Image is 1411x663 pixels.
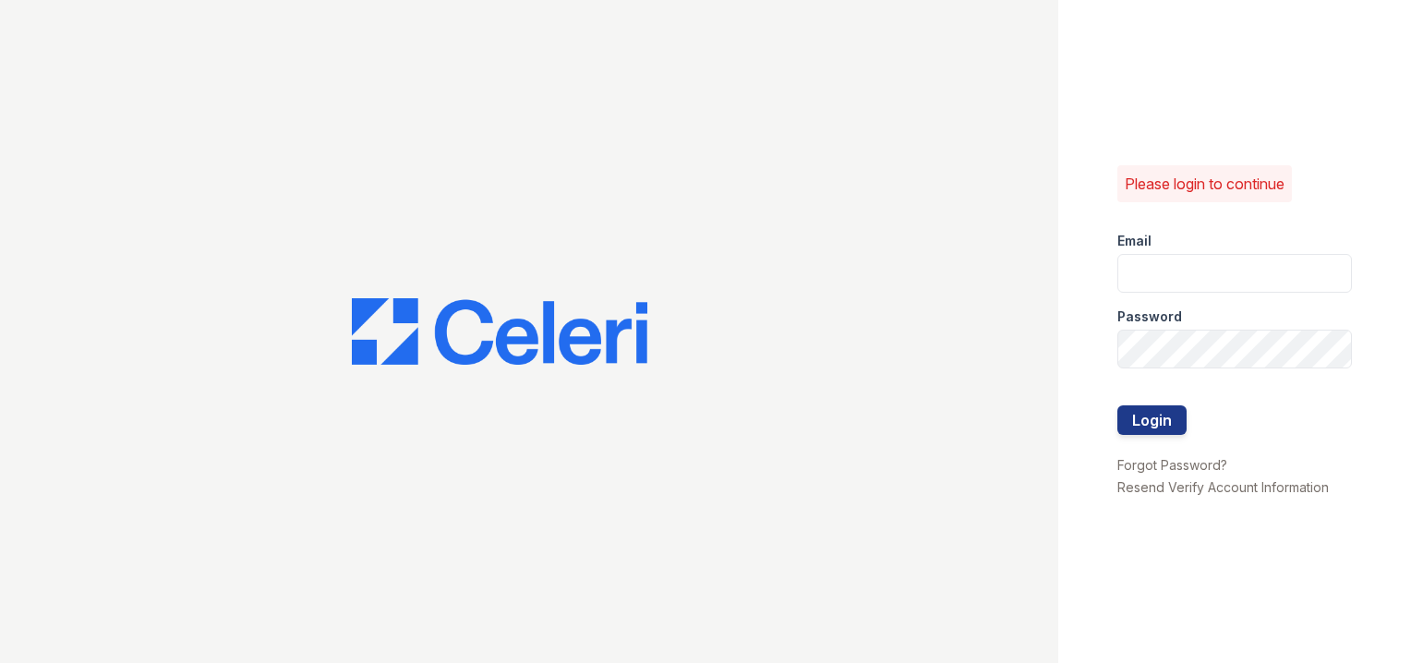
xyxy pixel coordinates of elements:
[1117,307,1182,326] label: Password
[1117,479,1329,495] a: Resend Verify Account Information
[1125,173,1284,195] p: Please login to continue
[352,298,647,365] img: CE_Logo_Blue-a8612792a0a2168367f1c8372b55b34899dd931a85d93a1a3d3e32e68fde9ad4.png
[1117,405,1187,435] button: Login
[1117,457,1227,473] a: Forgot Password?
[1117,232,1152,250] label: Email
